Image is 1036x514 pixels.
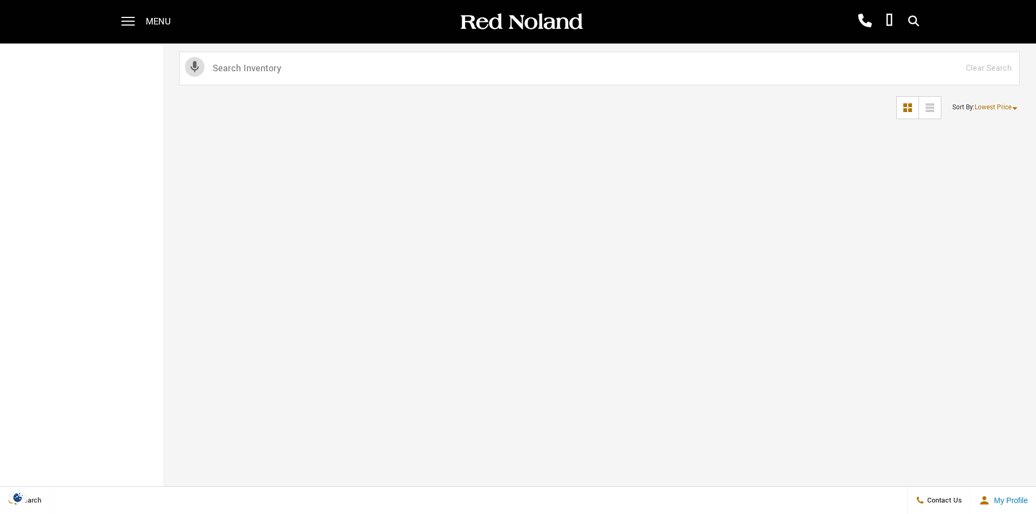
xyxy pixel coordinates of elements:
img: Red Noland Auto Group [458,13,584,32]
span: Contact Us [925,496,962,505]
svg: Click to toggle on voice search [185,57,204,77]
span: My Profile [990,496,1028,505]
span: Lowest Price [975,103,1012,112]
section: Click to Open Cookie Consent Modal [5,492,30,503]
input: Search Inventory [179,52,1020,85]
button: Open user profile menu [971,487,1036,514]
span: Sort By : [952,103,975,112]
img: Opt-Out Icon [5,492,30,503]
